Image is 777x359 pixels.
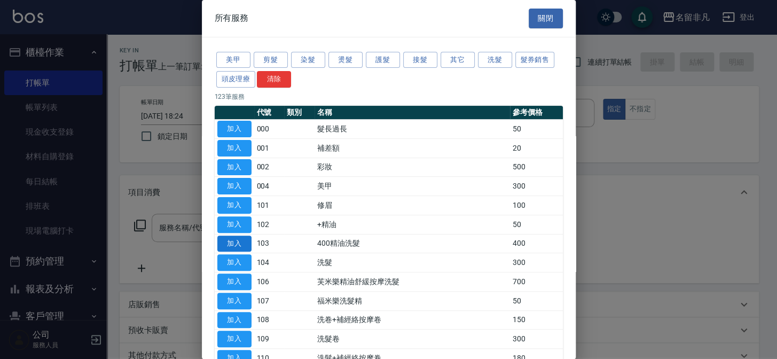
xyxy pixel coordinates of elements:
[510,330,563,349] td: 300
[217,216,252,233] button: 加入
[529,9,563,28] button: 關閉
[216,71,256,88] button: 頭皮理療
[254,120,285,139] td: 000
[217,254,252,271] button: 加入
[366,52,400,68] button: 護髮
[510,291,563,310] td: 50
[510,138,563,158] td: 20
[217,140,252,157] button: 加入
[254,52,288,68] button: 剪髮
[315,215,509,234] td: +精油
[254,291,285,310] td: 107
[217,293,252,309] button: 加入
[217,121,252,137] button: 加入
[254,272,285,292] td: 106
[254,253,285,272] td: 104
[315,106,509,120] th: 名稱
[217,331,252,347] button: 加入
[254,138,285,158] td: 001
[254,215,285,234] td: 102
[315,120,509,139] td: 髮長過長
[254,106,285,120] th: 代號
[257,71,291,88] button: 清除
[217,312,252,329] button: 加入
[510,106,563,120] th: 參考價格
[217,197,252,214] button: 加入
[510,120,563,139] td: 50
[403,52,437,68] button: 接髮
[510,196,563,215] td: 100
[315,310,509,330] td: 洗卷+補經絡按摩卷
[315,177,509,196] td: 美甲
[215,13,249,24] span: 所有服務
[315,234,509,253] td: 400精油洗髮
[510,177,563,196] td: 300
[441,52,475,68] button: 其它
[315,291,509,310] td: 福米樂洗髮精
[216,52,250,68] button: 美甲
[217,159,252,176] button: 加入
[254,177,285,196] td: 004
[315,138,509,158] td: 補差額
[510,310,563,330] td: 150
[217,274,252,290] button: 加入
[254,310,285,330] td: 108
[291,52,325,68] button: 染髮
[510,272,563,292] td: 700
[284,106,315,120] th: 類別
[315,253,509,272] td: 洗髮
[217,236,252,252] button: 加入
[315,196,509,215] td: 修眉
[478,52,512,68] button: 洗髮
[215,92,563,102] p: 123 筆服務
[328,52,363,68] button: 燙髮
[510,215,563,234] td: 50
[217,178,252,194] button: 加入
[315,330,509,349] td: 洗髮卷
[254,330,285,349] td: 109
[510,234,563,253] td: 400
[315,272,509,292] td: 芙米樂精油舒緩按摩洗髮
[315,158,509,177] td: 彩妝
[510,158,563,177] td: 500
[254,196,285,215] td: 101
[254,158,285,177] td: 002
[254,234,285,253] td: 103
[515,52,555,68] button: 髮券銷售
[510,253,563,272] td: 300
